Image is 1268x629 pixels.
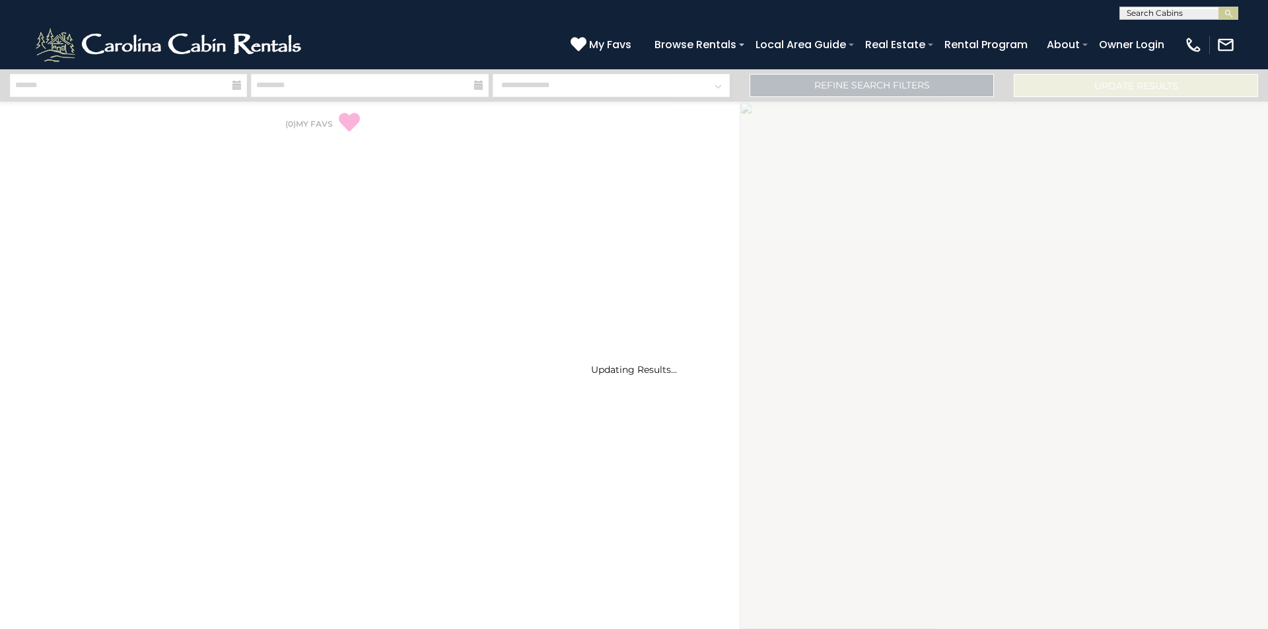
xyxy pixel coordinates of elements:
a: My Favs [571,36,635,53]
img: mail-regular-white.png [1216,36,1235,54]
a: About [1040,33,1086,56]
a: Rental Program [938,33,1034,56]
a: Local Area Guide [749,33,853,56]
a: Real Estate [859,33,932,56]
span: My Favs [589,36,631,53]
a: Owner Login [1092,33,1171,56]
img: phone-regular-white.png [1184,36,1203,54]
a: Browse Rentals [648,33,743,56]
img: White-1-2.png [33,25,307,65]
